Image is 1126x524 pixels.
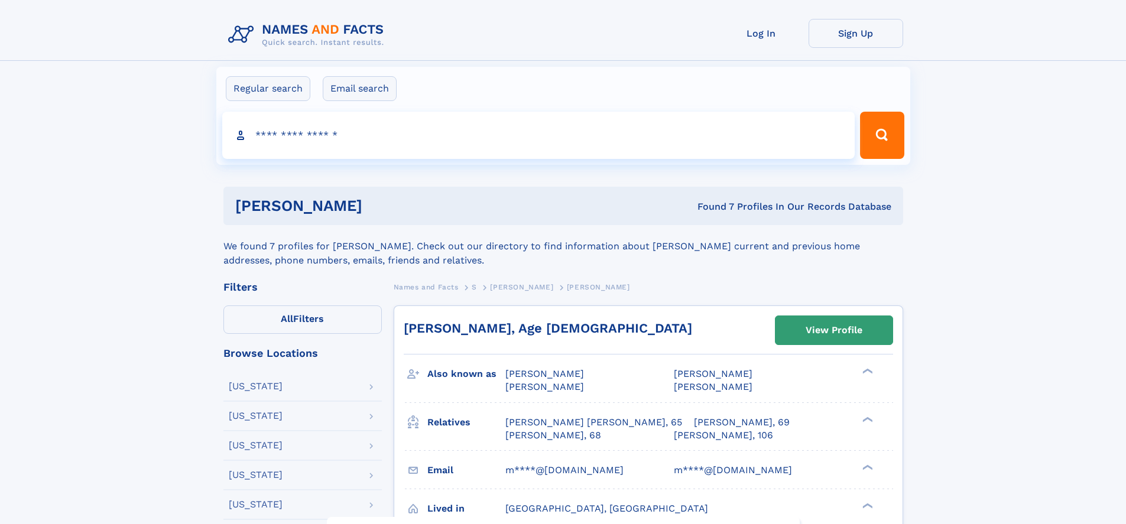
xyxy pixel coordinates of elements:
[530,200,891,213] div: Found 7 Profiles In Our Records Database
[567,283,630,291] span: [PERSON_NAME]
[674,368,752,379] span: [PERSON_NAME]
[394,279,459,294] a: Names and Facts
[490,283,553,291] span: [PERSON_NAME]
[505,368,584,379] span: [PERSON_NAME]
[860,112,904,159] button: Search Button
[775,316,893,344] a: View Profile
[694,416,790,429] a: [PERSON_NAME], 69
[323,76,397,101] label: Email search
[226,76,310,101] label: Regular search
[859,463,874,471] div: ❯
[223,348,382,359] div: Browse Locations
[472,283,477,291] span: S
[472,279,477,294] a: S
[229,411,283,421] div: [US_STATE]
[404,321,692,336] a: [PERSON_NAME], Age [DEMOGRAPHIC_DATA]
[505,381,584,392] span: [PERSON_NAME]
[427,499,505,519] h3: Lived in
[490,279,553,294] a: [PERSON_NAME]
[809,19,903,48] a: Sign Up
[222,112,855,159] input: search input
[427,460,505,480] h3: Email
[714,19,809,48] a: Log In
[859,415,874,423] div: ❯
[223,19,394,51] img: Logo Names and Facts
[427,364,505,384] h3: Also known as
[229,382,283,391] div: [US_STATE]
[806,317,862,344] div: View Profile
[235,198,530,213] h1: [PERSON_NAME]
[674,429,773,442] a: [PERSON_NAME], 106
[229,500,283,509] div: [US_STATE]
[223,305,382,334] label: Filters
[859,367,874,375] div: ❯
[223,282,382,292] div: Filters
[281,313,293,324] span: All
[505,429,601,442] a: [PERSON_NAME], 68
[229,470,283,480] div: [US_STATE]
[223,225,903,268] div: We found 7 profiles for [PERSON_NAME]. Check out our directory to find information about [PERSON_...
[859,502,874,509] div: ❯
[674,381,752,392] span: [PERSON_NAME]
[505,503,708,514] span: [GEOGRAPHIC_DATA], [GEOGRAPHIC_DATA]
[427,412,505,432] h3: Relatives
[229,441,283,450] div: [US_STATE]
[505,416,682,429] a: [PERSON_NAME] [PERSON_NAME], 65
